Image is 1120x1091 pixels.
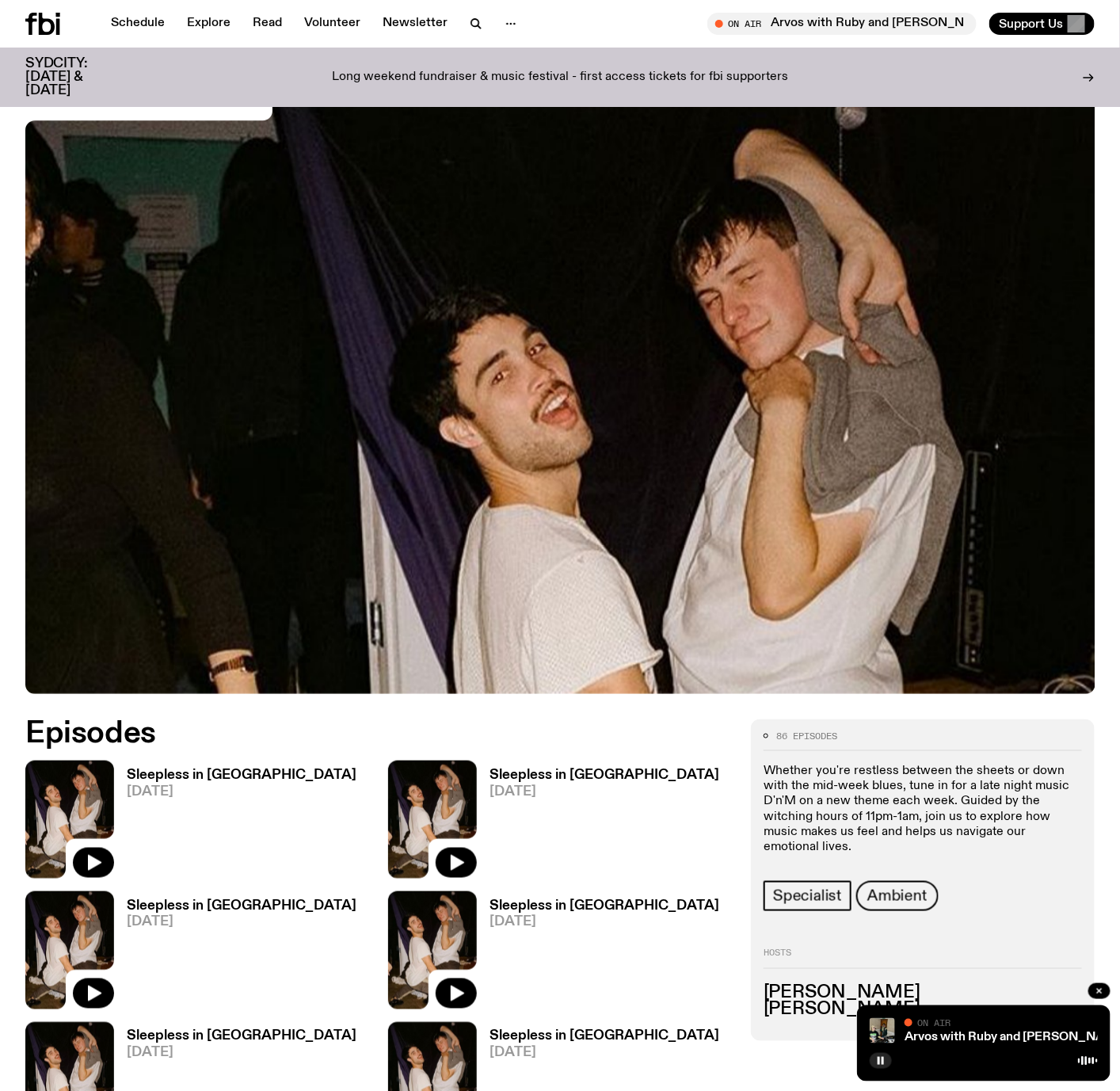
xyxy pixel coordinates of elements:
[114,769,356,879] a: Sleepless in [GEOGRAPHIC_DATA][DATE]
[127,899,356,913] h3: Sleepless in [GEOGRAPHIC_DATA]
[332,71,788,85] p: Long weekend fundraiser & music festival - first access tickets for fbi supporters
[490,1047,719,1060] span: [DATE]
[127,1030,356,1043] h3: Sleepless in [GEOGRAPHIC_DATA]
[490,785,719,799] span: [DATE]
[373,13,457,35] a: Newsletter
[764,949,1082,968] h2: Hosts
[477,769,719,879] a: Sleepless in [GEOGRAPHIC_DATA][DATE]
[25,761,114,879] img: Marcus Whale is on the left, bent to his knees and arching back with a gleeful look his face He i...
[764,1001,1082,1019] h3: [PERSON_NAME]
[388,891,477,1009] img: Marcus Whale is on the left, bent to his knees and arching back with a gleeful look his face He i...
[773,887,842,905] span: Specialist
[127,916,356,929] span: [DATE]
[477,899,719,1009] a: Sleepless in [GEOGRAPHIC_DATA][DATE]
[177,13,240,35] a: Explore
[989,13,1095,35] button: Support Us
[388,761,477,879] img: Marcus Whale is on the left, bent to his knees and arching back with a gleeful look his face He i...
[25,719,732,748] h2: Episodes
[776,732,837,741] span: 86 episodes
[917,1017,950,1028] span: On Air
[707,13,977,35] button: On AirArvos with Ruby and [PERSON_NAME]
[114,899,356,1009] a: Sleepless in [GEOGRAPHIC_DATA][DATE]
[25,891,114,1009] img: Marcus Whale is on the left, bent to his knees and arching back with a gleeful look his face He i...
[490,916,719,929] span: [DATE]
[764,985,1082,1002] h3: [PERSON_NAME]
[764,764,1082,855] p: Whether you're restless between the sheets or down with the mid-week blues, tune in for a late ni...
[25,57,127,97] h3: SYDCITY: [DATE] & [DATE]
[127,769,356,782] h3: Sleepless in [GEOGRAPHIC_DATA]
[999,17,1063,31] span: Support Us
[127,1047,356,1060] span: [DATE]
[295,13,370,35] a: Volunteer
[764,881,851,911] a: Specialist
[101,13,174,35] a: Schedule
[490,899,719,913] h3: Sleepless in [GEOGRAPHIC_DATA]
[867,887,928,905] span: Ambient
[856,881,939,911] a: Ambient
[490,1030,719,1043] h3: Sleepless in [GEOGRAPHIC_DATA]
[127,785,356,799] span: [DATE]
[870,1018,895,1043] img: Ruby wears a Collarbones t shirt and pretends to play the DJ decks, Al sings into a pringles can....
[243,13,291,35] a: Read
[490,769,719,782] h3: Sleepless in [GEOGRAPHIC_DATA]
[25,92,1095,693] img: Marcus Whale is on the left, bent to his knees and arching back with a gleeful look his face He i...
